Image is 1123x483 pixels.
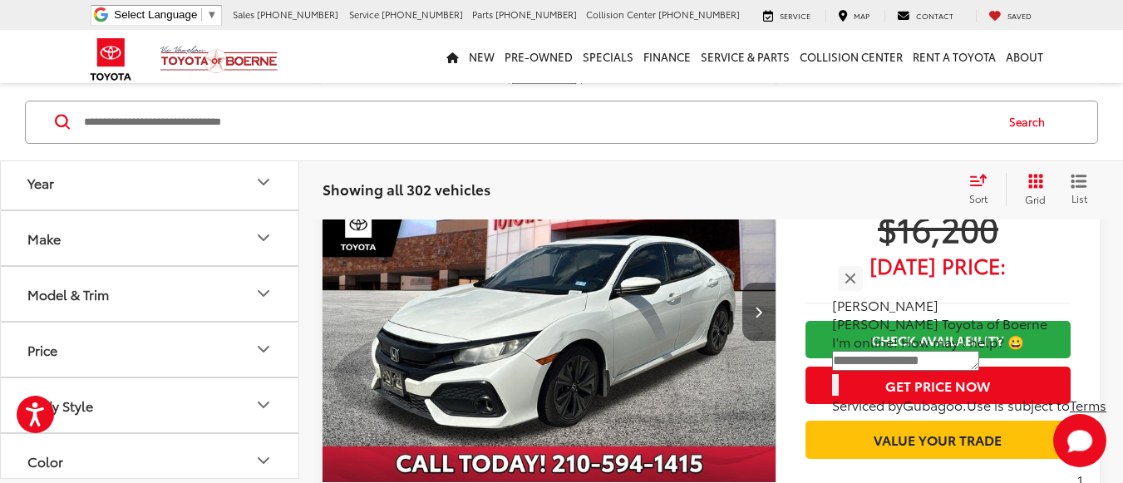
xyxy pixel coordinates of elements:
[201,8,202,21] span: ​
[27,453,63,469] div: Color
[1007,10,1032,21] span: Saved
[206,8,217,21] span: ▼
[825,9,882,22] a: Map
[27,230,61,246] div: Make
[257,7,338,21] span: [PHONE_NUMBER]
[254,228,273,248] div: Make
[322,142,777,482] div: 2019 Honda Civic EX 0
[27,397,93,413] div: Body Style
[805,421,1071,458] a: Value Your Trade
[884,9,966,22] a: Contact
[349,7,379,21] span: Service
[382,7,463,21] span: [PHONE_NUMBER]
[578,30,638,83] a: Specials
[82,101,993,141] input: Search by Make, Model, or Keyword
[1053,414,1106,467] svg: Start Chat
[254,339,273,359] div: Price
[27,342,57,357] div: Price
[27,286,109,302] div: Model & Trim
[500,30,578,83] a: Pre-Owned
[1,378,300,432] button: Body StyleBody Style
[805,367,1071,404] button: Get Price Now
[495,7,577,21] span: [PHONE_NUMBER]
[1,323,300,377] button: PricePrice
[1,267,300,321] button: Model & TrimModel & Trim
[1,155,300,209] button: YearYear
[805,207,1071,249] span: $16,200
[916,10,953,21] span: Contact
[586,7,656,21] span: Collision Center
[969,190,988,205] span: Sort
[114,8,197,21] span: Select Language
[160,45,278,74] img: Vic Vaughan Toyota of Boerne
[780,10,810,21] span: Service
[805,257,1071,274] span: [DATE] Price:
[1025,191,1046,205] span: Grid
[795,30,908,83] a: Collision Center
[1071,190,1087,205] span: List
[751,9,823,22] a: Service
[80,32,142,86] img: Toyota
[658,7,740,21] span: [PHONE_NUMBER]
[254,395,273,415] div: Body Style
[254,451,273,471] div: Color
[27,175,54,190] div: Year
[976,9,1044,22] a: My Saved Vehicles
[805,321,1071,358] a: Check Availability
[472,7,493,21] span: Parts
[254,172,273,192] div: Year
[696,30,795,83] a: Service & Parts: Opens in a new tab
[1006,172,1058,205] button: Grid View
[1058,172,1100,205] button: List View
[441,30,464,83] a: Home
[742,283,776,341] button: Next image
[961,172,1006,205] button: Select sort value
[464,30,500,83] a: New
[854,10,869,21] span: Map
[1001,30,1048,83] a: About
[993,101,1069,142] button: Search
[908,30,1001,83] a: Rent a Toyota
[114,8,217,21] a: Select Language​
[638,30,696,83] a: Finance
[323,178,490,198] span: Showing all 302 vehicles
[233,7,254,21] span: Sales
[1053,414,1106,467] button: Toggle Chat Window
[1,211,300,265] button: MakeMake
[254,283,273,303] div: Model & Trim
[322,142,777,482] a: 2019 Honda Civic EX2019 Honda Civic EX2019 Honda Civic EX2019 Honda Civic EX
